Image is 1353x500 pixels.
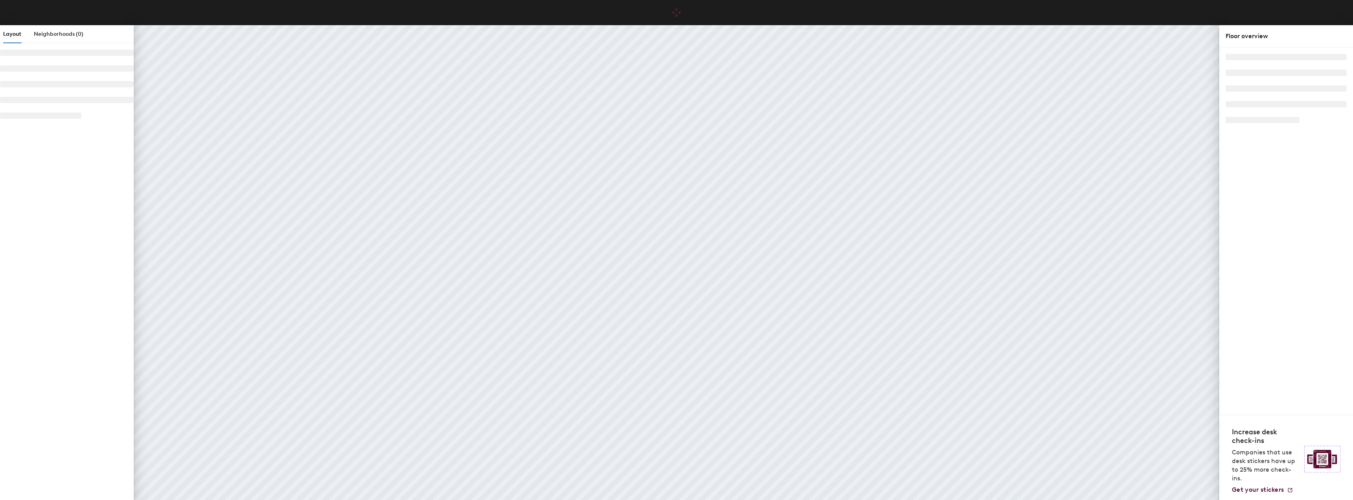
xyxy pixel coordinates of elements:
a: Get your stickers [1232,486,1293,494]
h4: Increase desk check-ins [1232,428,1300,445]
span: Neighborhoods (0) [34,31,83,37]
img: Sticker logo [1304,446,1340,472]
span: Get your stickers [1232,486,1284,493]
span: Layout [3,31,21,37]
div: Floor overview [1226,31,1347,41]
p: Companies that use desk stickers have up to 25% more check-ins. [1232,448,1300,483]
